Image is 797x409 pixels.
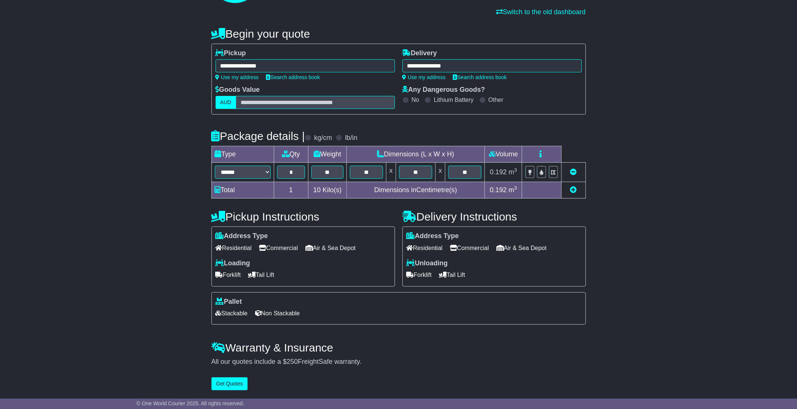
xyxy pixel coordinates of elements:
[346,182,485,199] td: Dimensions in Centimetre(s)
[216,307,248,319] span: Stackable
[407,269,432,281] span: Forklift
[570,186,577,194] a: Add new item
[386,163,396,182] td: x
[346,146,485,163] td: Dimensions (L x W x H)
[274,146,308,163] td: Qty
[402,49,437,57] label: Delivery
[434,96,474,103] label: Lithium Battery
[211,146,274,163] td: Type
[489,96,503,103] label: Other
[345,134,357,142] label: lb/in
[570,168,577,176] a: Remove this item
[485,146,522,163] td: Volume
[216,86,260,94] label: Goods Value
[402,86,485,94] label: Any Dangerous Goods?
[496,242,547,254] span: Air & Sea Depot
[216,242,252,254] span: Residential
[211,130,305,142] h4: Package details |
[216,232,268,240] label: Address Type
[211,210,395,223] h4: Pickup Instructions
[308,182,347,199] td: Kilo(s)
[407,242,443,254] span: Residential
[216,269,241,281] span: Forklift
[439,269,465,281] span: Tail Lift
[266,74,320,80] a: Search address book
[211,341,586,354] h4: Warranty & Insurance
[211,377,248,390] button: Get Quotes
[216,298,242,306] label: Pallet
[287,358,298,365] span: 250
[514,167,517,173] sup: 3
[274,182,308,199] td: 1
[490,168,507,176] span: 0.192
[137,400,244,406] span: © One World Courier 2025. All rights reserved.
[216,96,236,109] label: AUD
[314,134,332,142] label: kg/cm
[496,8,586,16] a: Switch to the old dashboard
[490,186,507,194] span: 0.192
[450,242,489,254] span: Commercial
[211,182,274,199] td: Total
[407,259,448,268] label: Unloading
[259,242,298,254] span: Commercial
[305,242,356,254] span: Air & Sea Depot
[313,186,321,194] span: 10
[453,74,507,80] a: Search address book
[211,28,586,40] h4: Begin your quote
[216,49,246,57] label: Pickup
[402,74,446,80] a: Use my address
[216,74,259,80] a: Use my address
[407,232,459,240] label: Address Type
[436,163,445,182] td: x
[248,269,274,281] span: Tail Lift
[509,168,517,176] span: m
[509,186,517,194] span: m
[402,210,586,223] h4: Delivery Instructions
[216,259,250,268] label: Loading
[255,307,300,319] span: Non Stackable
[412,96,419,103] label: No
[308,146,347,163] td: Weight
[514,185,517,191] sup: 3
[211,358,586,366] div: All our quotes include a $ FreightSafe warranty.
